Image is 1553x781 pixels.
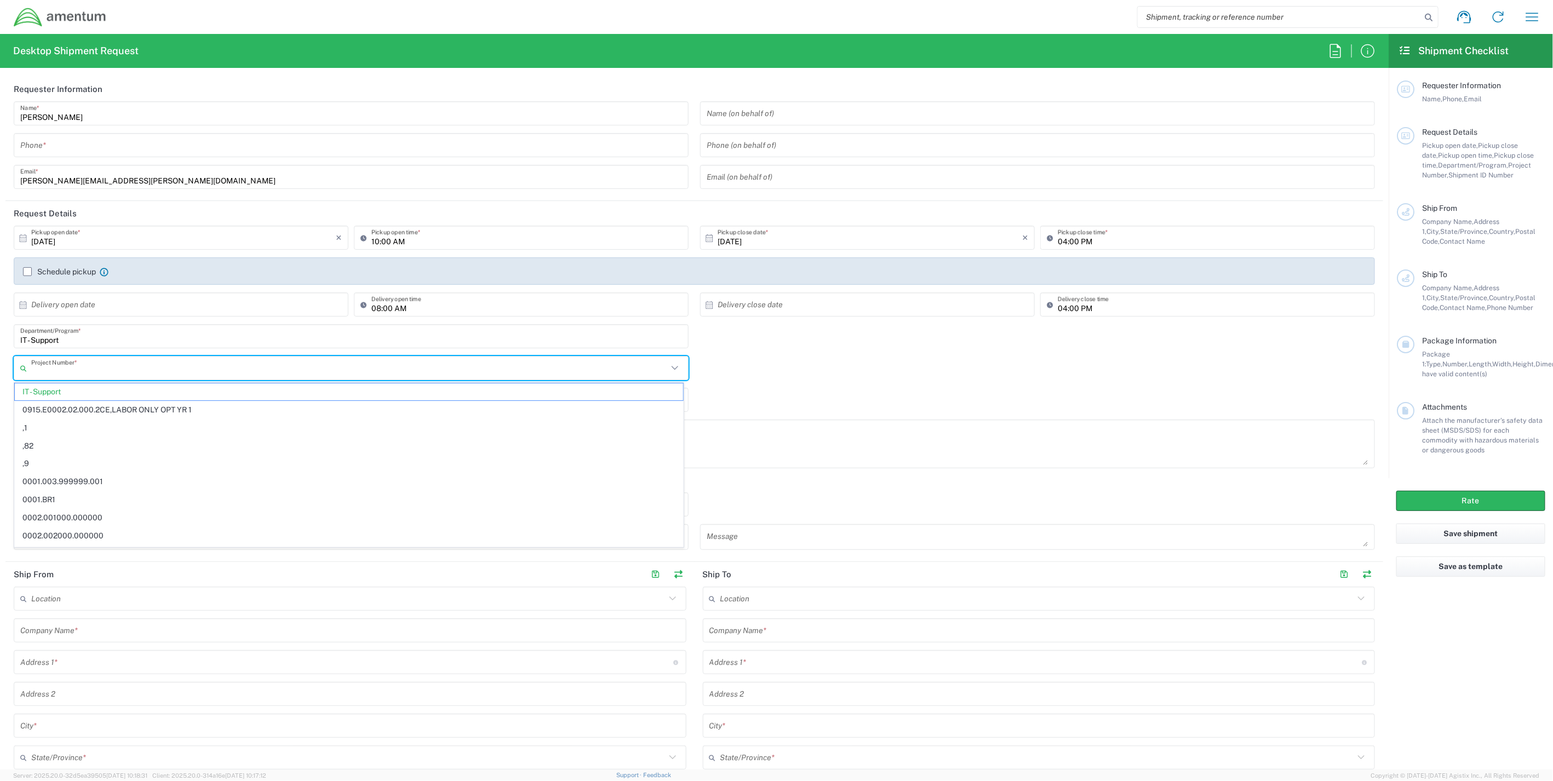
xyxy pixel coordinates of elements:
[1396,556,1545,577] button: Save as template
[15,509,683,526] span: 0002.001000.000000
[1396,491,1545,511] button: Rate
[1138,7,1422,27] input: Shipment, tracking or reference number
[1440,227,1489,236] span: State/Province,
[1464,95,1482,103] span: Email
[15,383,683,400] span: IT - Support
[1422,204,1457,213] span: Ship From
[1489,227,1515,236] span: Country,
[1489,294,1515,302] span: Country,
[1487,303,1533,312] span: Phone Number
[13,7,107,27] img: dyncorp
[1399,44,1509,58] h2: Shipment Checklist
[15,491,683,508] span: 0001.BR1
[14,208,77,219] h2: Request Details
[1371,771,1540,780] span: Copyright © [DATE]-[DATE] Agistix Inc., All Rights Reserved
[1422,81,1501,90] span: Requester Information
[1422,350,1450,368] span: Package 1:
[1442,360,1469,368] span: Number,
[1426,294,1440,302] span: City,
[1422,284,1474,292] span: Company Name,
[1438,151,1494,159] span: Pickup open time,
[1469,360,1492,368] span: Length,
[643,772,671,778] a: Feedback
[1422,270,1447,279] span: Ship To
[1512,360,1535,368] span: Height,
[15,455,683,472] span: ,9
[13,772,147,779] span: Server: 2025.20.0-32d5ea39505
[1422,217,1474,226] span: Company Name,
[1422,416,1543,454] span: Attach the manufacturer’s safety data sheet (MSDS/SDS) for each commodity with hazardous material...
[1396,524,1545,544] button: Save shipment
[15,473,683,490] span: 0001.003.999999.001
[1426,227,1440,236] span: City,
[15,420,683,437] span: ,1
[1422,141,1478,150] span: Pickup open date,
[1440,294,1489,302] span: State/Province,
[1422,403,1467,411] span: Attachments
[15,401,683,418] span: 0915.E0002.02.000.2CE,LABOR ONLY OPT YR 1
[106,772,147,779] span: [DATE] 10:18:31
[1422,95,1442,103] span: Name,
[14,569,54,580] h2: Ship From
[23,267,96,276] label: Schedule pickup
[1422,128,1477,136] span: Request Details
[1426,360,1442,368] span: Type,
[1022,229,1028,246] i: ×
[1422,336,1497,345] span: Package Information
[1440,237,1485,245] span: Contact Name
[13,44,139,58] h2: Desktop Shipment Request
[14,84,102,95] h2: Requester Information
[152,772,266,779] span: Client: 2025.20.0-314a16e
[616,772,644,778] a: Support
[15,545,683,562] span: 0008.00.INVT00.00.00
[15,438,683,455] span: ,82
[15,527,683,544] span: 0002.002000.000000
[1492,360,1512,368] span: Width,
[1448,171,1514,179] span: Shipment ID Number
[1440,303,1487,312] span: Contact Name,
[336,229,342,246] i: ×
[703,569,732,580] h2: Ship To
[1438,161,1508,169] span: Department/Program,
[1442,95,1464,103] span: Phone,
[225,772,266,779] span: [DATE] 10:17:12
